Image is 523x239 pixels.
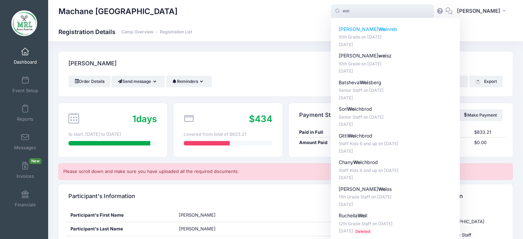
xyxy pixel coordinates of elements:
[453,3,513,19] button: [PERSON_NAME]
[299,105,342,125] h4: Payment Status
[179,212,216,218] span: [PERSON_NAME]
[12,88,38,94] span: Event Setup
[9,73,42,97] a: Event Setup
[14,59,37,65] span: Dashboard
[339,167,452,174] p: Staff Kids 6 and up on [DATE]
[435,208,502,229] td: Machane [GEOGRAPHIC_DATA]
[358,213,366,218] strong: Wei
[378,186,387,192] strong: Wei
[58,163,513,180] div: Please scroll down and make sure you have uploaded all the required documents.
[15,202,36,208] span: Financials
[65,222,174,236] div: Participant's Last Name
[121,30,153,35] a: Camp Overview
[58,3,177,19] h1: Machane [GEOGRAPHIC_DATA]
[339,228,452,235] p: [DATE]
[471,129,506,136] div: $833.21
[339,148,452,155] p: [DATE]
[339,106,452,113] p: Sori chbrod
[457,7,500,15] span: [PERSON_NAME]
[331,4,434,18] input: Search by First Name, Last Name, or Email...
[339,26,452,33] p: [PERSON_NAME] nreb
[9,44,42,68] a: Dashboard
[68,186,135,206] h4: Participant's Information
[457,109,503,121] a: Make Payment
[339,79,452,86] p: Batsheva sberg
[14,145,36,151] span: Messages
[339,212,452,219] p: Ruchella l
[166,76,212,87] button: Reminders
[296,139,348,146] div: Amount Paid
[132,113,136,124] span: 1
[179,226,216,231] span: [PERSON_NAME]
[339,68,452,75] p: [DATE]
[347,106,356,112] strong: Wei
[348,133,356,139] strong: Wei
[353,159,362,165] strong: Wei
[339,141,452,147] p: Staff Kids 6 and up on [DATE]
[339,42,452,48] p: [DATE]
[132,112,157,126] div: days
[339,202,452,208] p: [DATE]
[184,131,272,138] div: covered from total of $833.21
[249,113,272,124] span: $434
[471,139,506,146] div: $0.00
[378,53,386,58] strong: wei
[68,54,117,74] h4: [PERSON_NAME]
[296,129,348,136] div: Paid in Full
[17,116,33,122] span: Reports
[339,87,452,94] p: Senior Staff on [DATE]
[65,208,174,222] div: Participant's First Name
[17,173,34,179] span: Invoices
[339,175,452,181] p: [DATE]
[339,186,452,193] p: [PERSON_NAME] ss
[68,76,110,87] a: Order Details
[339,121,452,128] p: [DATE]
[469,76,503,87] button: Export
[339,132,452,140] p: Gitti chbrod
[353,228,372,235] span: Deleted
[339,52,452,59] p: [PERSON_NAME] sz
[339,221,452,227] p: 12th Grade Staff on [DATE]
[378,26,387,32] strong: Wei
[9,130,42,154] a: Messages
[9,187,42,211] a: Financials
[339,61,452,67] p: 10th Grade on [DATE]
[11,10,37,36] img: Machane Racket Lake
[9,158,42,182] a: InvoicesNew
[360,79,368,85] strong: Wei
[160,30,192,35] a: Registration List
[339,194,452,200] p: 11th Grade Staff on [DATE]
[339,159,452,166] p: Chany chbrod
[58,28,192,35] h1: Registration Details
[111,76,165,87] button: Send message
[339,114,452,121] p: Senior Staff on [DATE]
[339,95,452,101] p: [DATE]
[9,101,42,125] a: Reports
[339,34,452,41] p: 10th Grade on [DATE]
[68,131,157,138] div: to start. [DATE] to [DATE]
[29,158,42,164] span: New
